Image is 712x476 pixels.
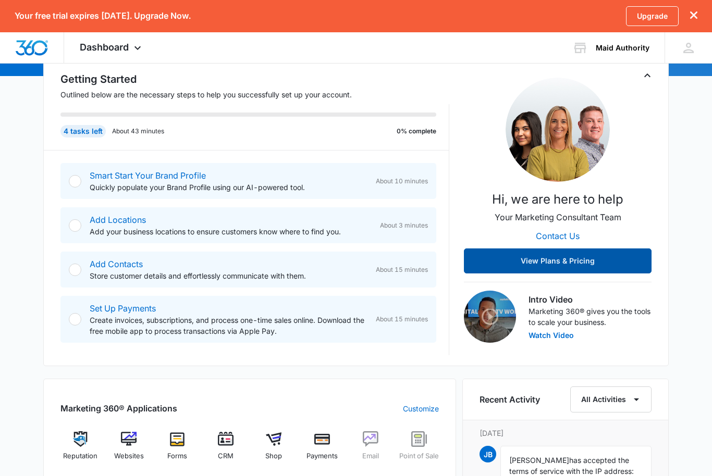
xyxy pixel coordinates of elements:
[60,402,177,415] h2: Marketing 360® Applications
[464,248,652,273] button: View Plans & Pricing
[480,428,652,439] p: [DATE]
[63,451,97,461] span: Reputation
[529,293,652,306] h3: Intro Video
[90,226,372,237] p: Add your business locations to ensure customers know where to find you.
[376,265,428,274] span: About 15 minutes
[480,393,540,406] h6: Recent Activity
[492,190,623,209] p: Hi, we are here to help
[362,451,379,461] span: Email
[265,451,282,461] span: Shop
[480,446,496,462] span: JB
[376,315,428,324] span: About 15 minutes
[114,451,144,461] span: Websites
[529,332,574,339] button: Watch Video
[525,223,590,248] button: Contact Us
[112,127,164,136] p: About 43 minutes
[60,89,449,100] p: Outlined below are the necessary steps to help you successfully set up your account.
[64,32,159,63] div: Dashboard
[306,451,338,461] span: Payments
[399,451,439,461] span: Point of Sale
[397,127,436,136] p: 0% complete
[167,451,187,461] span: Forms
[351,431,391,469] a: Email
[376,177,428,186] span: About 10 minutes
[254,431,294,469] a: Shop
[509,456,634,475] span: has accepted the terms of service with the IP address:
[109,431,149,469] a: Websites
[641,69,654,82] button: Toggle Collapse
[495,211,621,223] p: Your Marketing Consultant Team
[690,11,697,21] button: dismiss this dialog
[80,42,129,53] span: Dashboard
[205,431,245,469] a: CRM
[218,451,234,461] span: CRM
[90,170,206,181] a: Smart Start Your Brand Profile
[380,221,428,230] span: About 3 minutes
[60,125,106,137] div: 4 tasks left
[302,431,342,469] a: Payments
[570,386,652,412] button: All Activities
[15,11,191,21] p: Your free trial expires [DATE]. Upgrade Now.
[399,431,439,469] a: Point of Sale
[90,215,146,225] a: Add Locations
[509,456,569,465] span: [PERSON_NAME]
[596,44,649,52] div: account name
[90,270,367,281] p: Store customer details and effortlessly communicate with them.
[60,71,449,87] h2: Getting Started
[90,182,367,193] p: Quickly populate your Brand Profile using our AI-powered tool.
[464,291,516,343] img: Intro Video
[403,403,439,414] a: Customize
[626,6,679,26] a: Upgrade
[60,431,101,469] a: Reputation
[90,303,156,314] a: Set Up Payments
[90,315,367,336] p: Create invoices, subscriptions, and process one-time sales online. Download the free mobile app t...
[529,306,652,328] p: Marketing 360® gives you the tools to scale your business.
[90,259,143,269] a: Add Contacts
[157,431,198,469] a: Forms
